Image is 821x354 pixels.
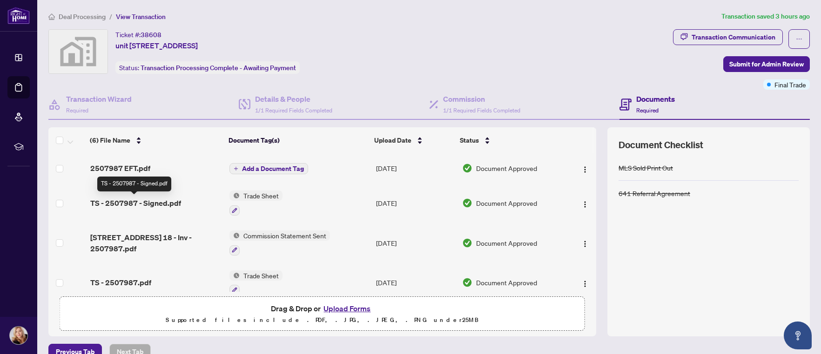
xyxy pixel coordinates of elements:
p: Supported files include .PDF, .JPG, .JPEG, .PNG under 25 MB [66,315,579,326]
span: Upload Date [374,135,411,145]
span: Deal Processing [59,13,106,21]
div: Status: [115,61,300,74]
th: Document Tag(s) [225,127,370,153]
span: Drag & Drop orUpload FormsSupported files include .PDF, .JPG, .JPEG, .PNG under25MB [60,297,585,331]
button: Status IconTrade Sheet [229,190,283,216]
img: Logo [581,280,589,288]
th: Status [456,127,563,153]
span: Document Approved [476,198,537,208]
td: [DATE] [372,153,458,183]
span: unit [STREET_ADDRESS] [115,40,198,51]
div: Ticket #: [115,29,162,40]
span: Submit for Admin Review [729,57,804,72]
li: / [109,11,112,22]
img: svg%3e [49,30,108,73]
span: 38608 [141,31,162,39]
td: [DATE] [372,263,458,303]
img: Logo [581,166,589,173]
span: Trade Sheet [240,190,283,201]
span: plus [234,166,238,171]
h4: Transaction Wizard [66,93,132,105]
img: Logo [581,201,589,208]
img: Document Status [462,277,472,288]
td: [DATE] [372,223,458,263]
h4: Details & People [255,93,332,105]
span: Final Trade [774,79,806,90]
img: Logo [581,240,589,248]
span: home [48,13,55,20]
button: Add a Document Tag [229,163,308,174]
img: Status Icon [229,270,240,281]
button: Submit for Admin Review [723,56,810,72]
span: Document Checklist [619,138,703,151]
button: Status IconCommission Statement Sent [229,230,330,256]
span: Required [66,107,88,114]
span: Document Approved [476,238,537,248]
img: Document Status [462,163,472,173]
button: Upload Forms [321,302,373,315]
button: Logo [578,236,592,250]
button: Logo [578,196,592,210]
span: TS - 2507987.pdf [90,277,151,288]
span: Status [460,135,479,145]
span: (6) File Name [90,135,130,145]
button: Logo [578,275,592,290]
button: Open asap [784,321,812,349]
span: Required [636,107,659,114]
span: 1/1 Required Fields Completed [255,107,332,114]
span: Commission Statement Sent [240,230,330,241]
span: Transaction Processing Complete - Awaiting Payment [141,64,296,72]
img: Document Status [462,198,472,208]
div: 641 Referral Agreement [619,188,690,198]
button: Logo [578,161,592,176]
span: Document Approved [476,277,537,288]
span: TS - 2507987 - Signed.pdf [90,197,181,209]
button: Add a Document Tag [229,163,308,175]
span: 1/1 Required Fields Completed [443,107,520,114]
span: Document Approved [476,163,537,173]
td: [DATE] [372,183,458,223]
span: [STREET_ADDRESS] 18 - Inv - 2507987.pdf [90,232,222,254]
th: (6) File Name [86,127,225,153]
button: Status IconTrade Sheet [229,270,283,295]
span: Add a Document Tag [242,165,304,172]
th: Upload Date [370,127,456,153]
h4: Documents [636,93,675,105]
span: View Transaction [116,13,166,21]
img: Profile Icon [10,327,27,344]
img: Status Icon [229,190,240,201]
h4: Commission [443,93,520,105]
img: Document Status [462,238,472,248]
img: Status Icon [229,230,240,241]
span: Drag & Drop or [271,302,373,315]
img: logo [7,7,30,24]
span: Trade Sheet [240,270,283,281]
article: Transaction saved 3 hours ago [721,11,810,22]
div: Transaction Communication [692,30,775,45]
button: Transaction Communication [673,29,783,45]
div: MLS Sold Print Out [619,163,673,173]
div: TS - 2507987 - Signed.pdf [97,177,171,191]
span: 2507987 EFT.pdf [90,163,150,174]
span: ellipsis [796,36,802,42]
